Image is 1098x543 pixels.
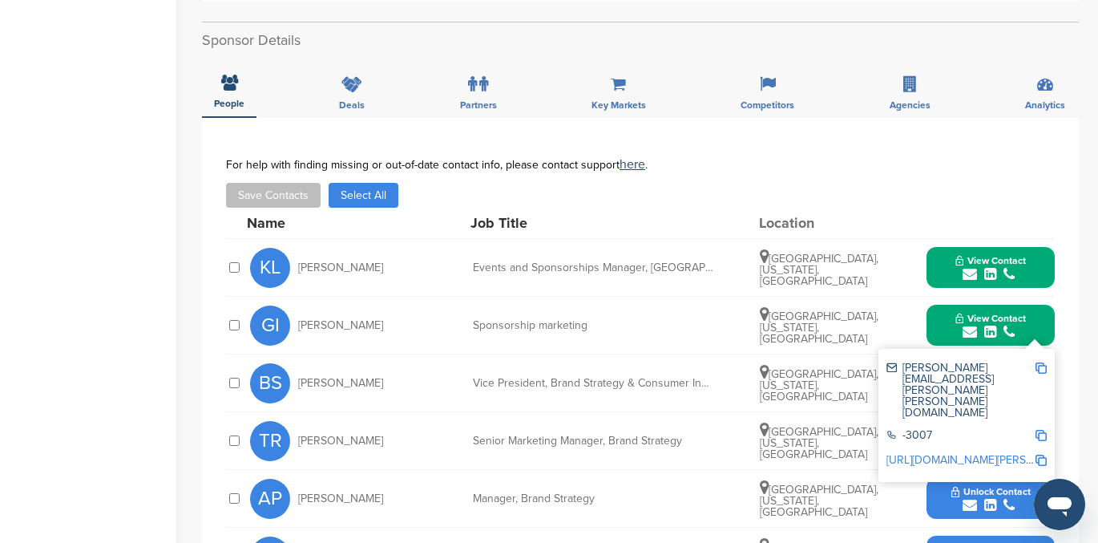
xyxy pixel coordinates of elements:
div: Events and Sponsorships Manager, [GEOGRAPHIC_DATA] [473,262,713,274]
span: TR [250,421,290,461]
div: Manager, Brand Strategy [473,493,713,505]
h2: Sponsor Details [202,30,1079,51]
a: here [620,156,645,172]
span: Key Markets [591,100,646,110]
button: View Contact [936,302,1045,350]
span: People [214,99,244,108]
span: [PERSON_NAME] [298,378,383,389]
span: [PERSON_NAME] [298,493,383,505]
img: Copy [1035,430,1047,441]
span: View Contact [955,313,1026,324]
img: Copy [1035,363,1047,374]
span: [GEOGRAPHIC_DATA], [US_STATE], [GEOGRAPHIC_DATA] [760,310,878,346]
div: Name [247,216,423,230]
span: GI [250,306,290,346]
span: [PERSON_NAME] [298,262,383,274]
span: [PERSON_NAME] [298,320,383,331]
span: Partners [460,100,497,110]
div: Sponsorship marketing [473,320,713,331]
span: Deals [339,100,365,110]
button: Save Contacts [226,183,321,208]
span: [GEOGRAPHIC_DATA], [US_STATE], [GEOGRAPHIC_DATA] [760,367,878,403]
a: [URL][DOMAIN_NAME][PERSON_NAME] [886,453,1082,467]
div: -3007 [886,430,1035,444]
img: Copy [1035,455,1047,466]
span: Competitors [741,100,794,110]
span: View Contact [955,255,1026,266]
div: Senior Marketing Manager, Brand Strategy [473,436,713,447]
iframe: Button to launch messaging window [1034,479,1085,530]
span: BS [250,363,290,403]
span: Agencies [890,100,930,110]
button: Select All [329,183,398,208]
div: Job Title [470,216,711,230]
span: AP [250,479,290,519]
div: Vice President, Brand Strategy & Consumer Insights [473,378,713,389]
span: [PERSON_NAME] [298,436,383,447]
span: [GEOGRAPHIC_DATA], [US_STATE], [GEOGRAPHIC_DATA] [760,252,878,288]
span: [GEOGRAPHIC_DATA], [US_STATE], [GEOGRAPHIC_DATA] [760,425,878,461]
div: Location [759,216,879,230]
span: [GEOGRAPHIC_DATA], [US_STATE], [GEOGRAPHIC_DATA] [760,483,878,519]
button: View Contact [936,244,1045,292]
div: [PERSON_NAME][EMAIL_ADDRESS][PERSON_NAME][PERSON_NAME][DOMAIN_NAME] [886,363,1035,419]
button: Unlock Contact [932,475,1050,523]
div: For help with finding missing or out-of-date contact info, please contact support . [226,158,1055,171]
span: Unlock Contact [951,486,1031,497]
span: Analytics [1025,100,1065,110]
span: KL [250,248,290,288]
